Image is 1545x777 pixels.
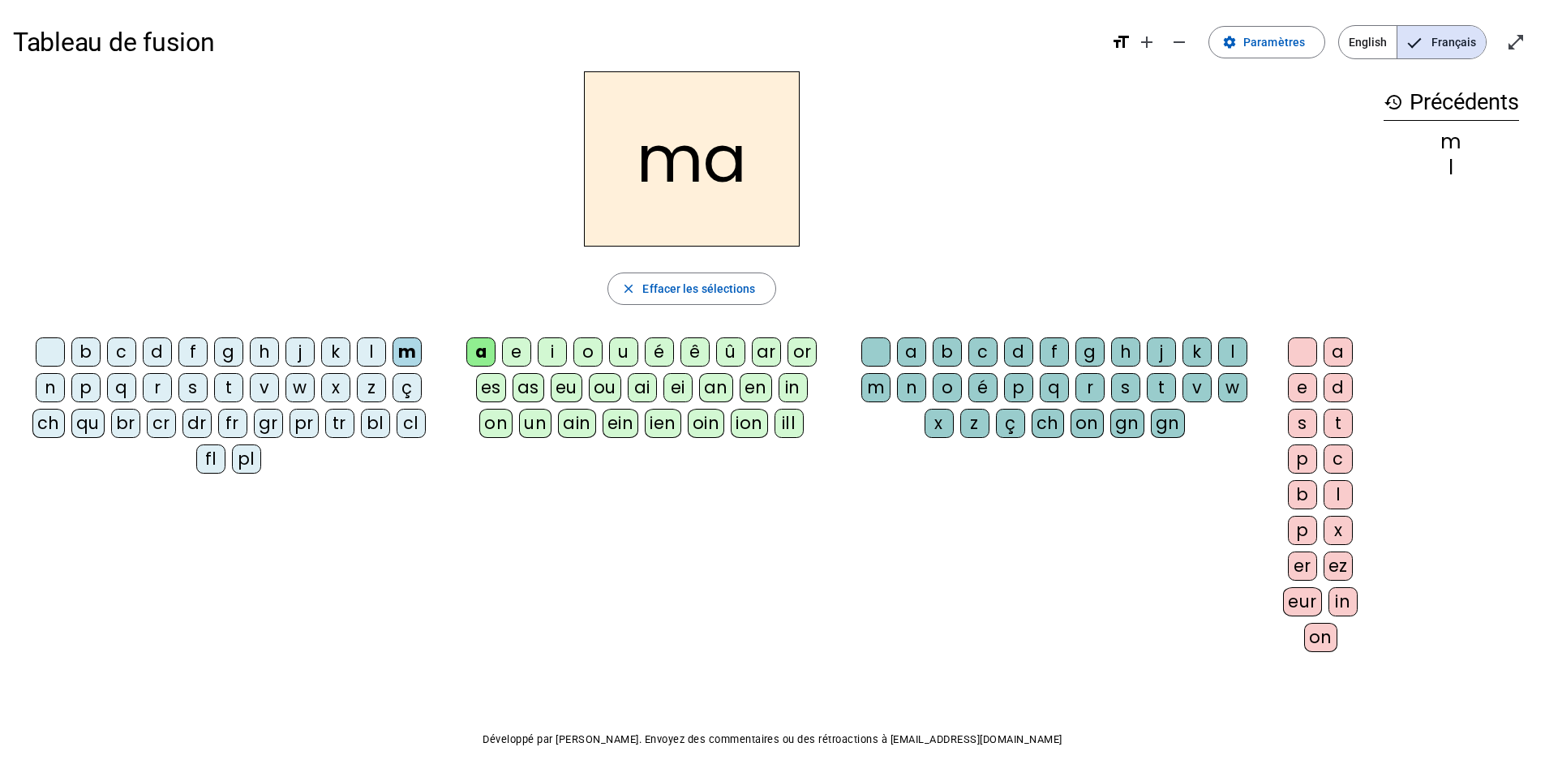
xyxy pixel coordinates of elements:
div: o [573,337,603,367]
div: s [1288,409,1317,438]
button: Paramètres [1208,26,1325,58]
span: English [1339,26,1397,58]
button: Effacer les sélections [607,273,775,305]
div: i [538,337,567,367]
div: ill [775,409,804,438]
h2: ma [584,71,800,247]
div: k [1182,337,1212,367]
h1: Tableau de fusion [13,16,1098,68]
div: br [111,409,140,438]
div: b [1288,480,1317,509]
div: r [1075,373,1105,402]
div: v [250,373,279,402]
div: z [960,409,989,438]
div: pr [290,409,319,438]
button: Augmenter la taille de la police [1131,26,1163,58]
div: c [968,337,998,367]
div: d [1004,337,1033,367]
h3: Précédents [1384,84,1519,121]
div: p [1004,373,1033,402]
div: b [71,337,101,367]
div: t [1147,373,1176,402]
div: cl [397,409,426,438]
mat-icon: history [1384,92,1403,112]
div: n [897,373,926,402]
div: d [1324,373,1353,402]
div: c [1324,444,1353,474]
mat-icon: add [1137,32,1157,52]
div: m [393,337,422,367]
div: gn [1151,409,1185,438]
div: eu [551,373,582,402]
div: en [740,373,772,402]
div: ion [731,409,768,438]
div: x [321,373,350,402]
div: ch [1032,409,1064,438]
mat-icon: remove [1169,32,1189,52]
div: n [36,373,65,402]
mat-icon: format_size [1111,32,1131,52]
div: c [107,337,136,367]
p: Développé par [PERSON_NAME]. Envoyez des commentaires ou des rétroactions à [EMAIL_ADDRESS][DOMAI... [13,730,1532,749]
div: l [1218,337,1247,367]
div: ei [663,373,693,402]
div: b [933,337,962,367]
mat-icon: settings [1222,35,1237,49]
div: or [788,337,817,367]
div: s [1111,373,1140,402]
span: Français [1397,26,1486,58]
div: p [1288,444,1317,474]
div: v [1182,373,1212,402]
div: d [143,337,172,367]
div: on [479,409,513,438]
div: j [285,337,315,367]
div: an [699,373,733,402]
div: h [1111,337,1140,367]
div: ê [680,337,710,367]
div: ain [558,409,596,438]
div: pl [232,444,261,474]
button: Diminuer la taille de la police [1163,26,1195,58]
div: z [357,373,386,402]
div: ou [589,373,621,402]
div: ç [393,373,422,402]
div: a [897,337,926,367]
mat-button-toggle-group: Language selection [1338,25,1487,59]
div: ien [645,409,681,438]
div: ch [32,409,65,438]
span: Paramètres [1243,32,1305,52]
div: p [1288,516,1317,545]
div: dr [182,409,212,438]
mat-icon: close [621,281,636,296]
div: ein [603,409,639,438]
div: un [519,409,551,438]
mat-icon: open_in_full [1506,32,1526,52]
div: é [968,373,998,402]
div: w [285,373,315,402]
div: oin [688,409,725,438]
div: tr [325,409,354,438]
div: f [1040,337,1069,367]
div: k [321,337,350,367]
div: r [143,373,172,402]
div: m [1384,132,1519,152]
div: é [645,337,674,367]
div: gn [1110,409,1144,438]
div: eur [1283,587,1322,616]
div: s [178,373,208,402]
div: e [502,337,531,367]
div: ai [628,373,657,402]
div: o [933,373,962,402]
div: q [1040,373,1069,402]
div: gr [254,409,283,438]
div: p [71,373,101,402]
div: a [1324,337,1353,367]
div: h [250,337,279,367]
div: e [1288,373,1317,402]
div: fr [218,409,247,438]
div: l [1324,480,1353,509]
div: in [1328,587,1358,616]
div: g [214,337,243,367]
div: x [925,409,954,438]
div: w [1218,373,1247,402]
